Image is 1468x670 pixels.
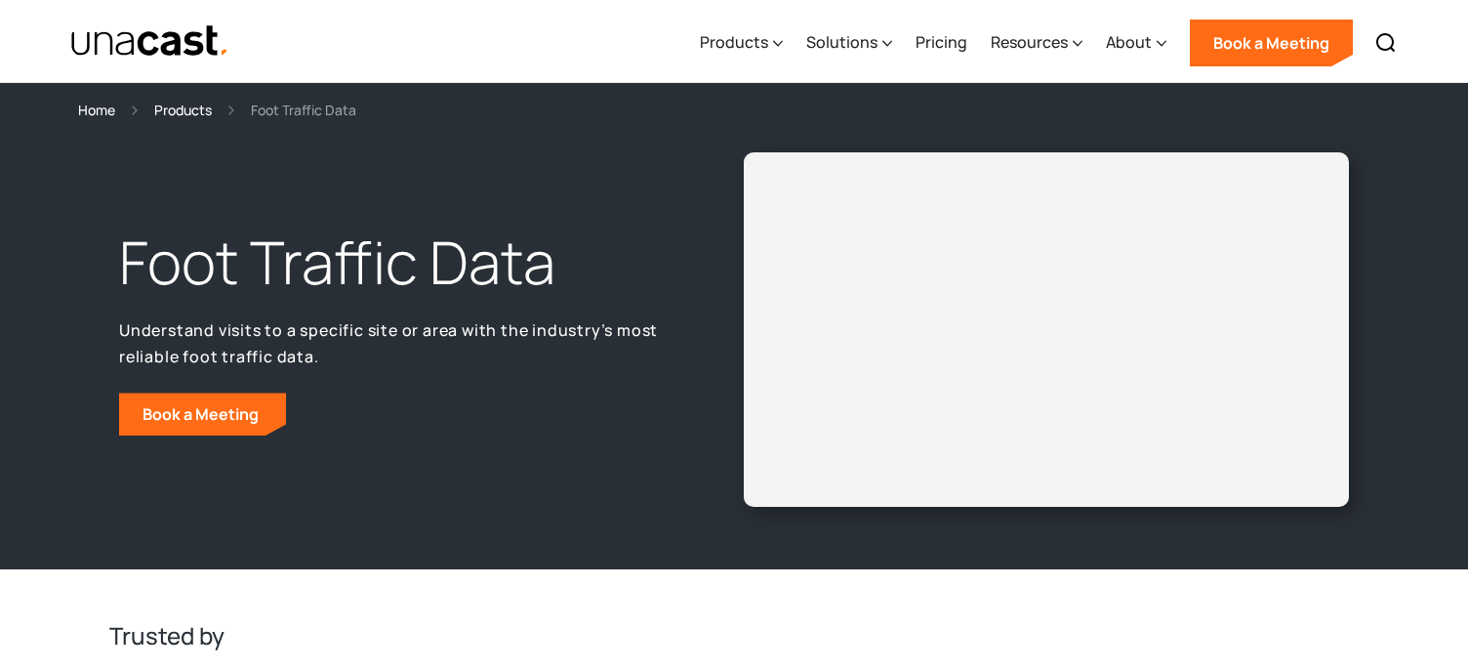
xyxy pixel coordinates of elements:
div: Solutions [806,30,877,54]
div: About [1106,3,1166,83]
a: Book a Meeting [1190,20,1353,66]
a: Book a Meeting [119,393,286,436]
div: Foot Traffic Data [251,99,356,121]
a: Home [78,99,115,121]
div: About [1106,30,1152,54]
div: Resources [991,3,1082,83]
div: Resources [991,30,1068,54]
a: Pricing [916,3,967,83]
h2: Trusted by [109,620,1359,651]
h1: Foot Traffic Data [119,224,672,302]
iframe: Unacast - European Vaccines v2 [759,168,1333,491]
a: home [70,24,229,59]
img: Search icon [1374,31,1398,55]
div: Products [700,3,783,83]
img: Unacast text logo [70,24,229,59]
a: Products [154,99,212,121]
div: Products [700,30,768,54]
div: Solutions [806,3,892,83]
p: Understand visits to a specific site or area with the industry’s most reliable foot traffic data. [119,317,672,369]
